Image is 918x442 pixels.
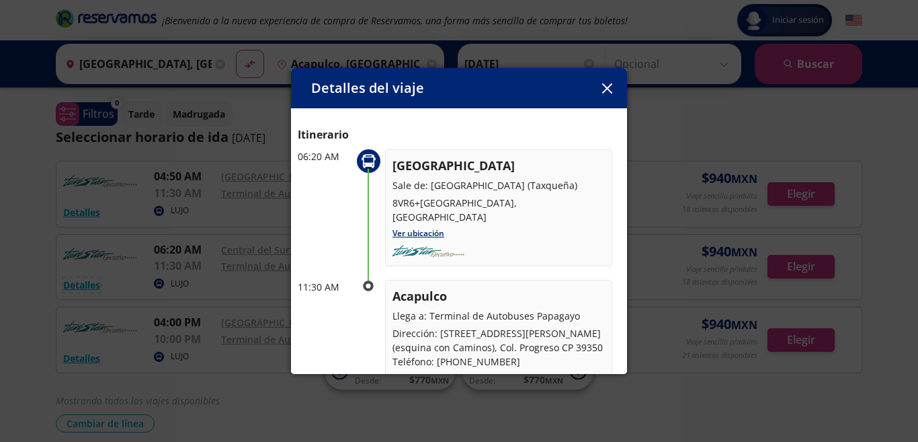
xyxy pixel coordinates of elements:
[298,149,351,163] p: 06:20 AM
[392,287,605,305] p: Acapulco
[392,372,444,383] a: Ver ubicación
[298,126,620,143] p: Itinerario
[392,178,605,192] p: Sale de: [GEOGRAPHIC_DATA] (Taxqueña)
[392,244,464,259] img: turistar-ejecutivo.png
[392,326,605,369] p: Dirección: [STREET_ADDRESS][PERSON_NAME] (esquina con Caminos), Col. Progreso CP 39350 Teléfono: ...
[392,157,605,175] p: [GEOGRAPHIC_DATA]
[392,196,605,224] p: 8VR6+[GEOGRAPHIC_DATA], [GEOGRAPHIC_DATA]
[298,280,351,294] p: 11:30 AM
[392,227,444,239] a: Ver ubicación
[392,309,605,323] p: Llega a: Terminal de Autobuses Papagayo
[311,78,424,98] p: Detalles del viaje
